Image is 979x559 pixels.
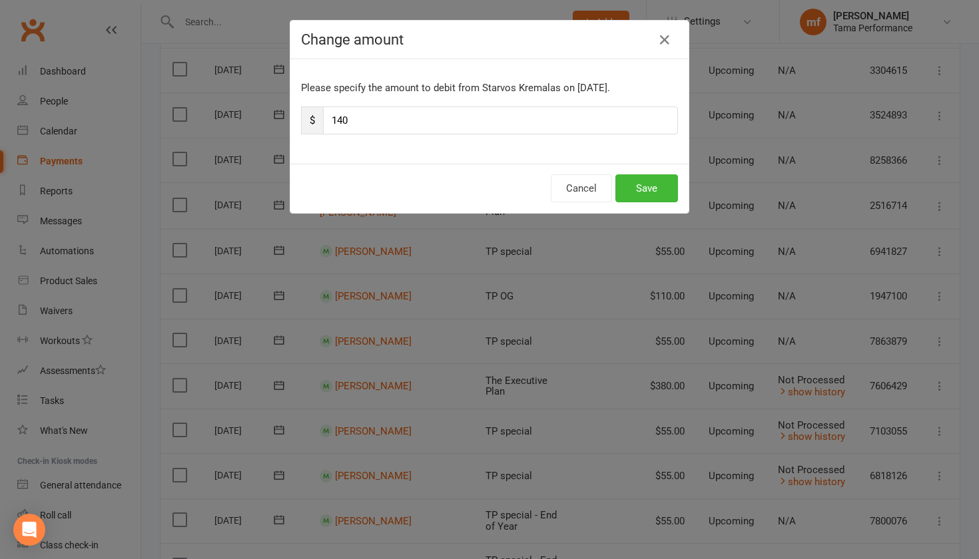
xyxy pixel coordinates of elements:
[13,514,45,546] div: Open Intercom Messenger
[654,29,675,51] button: Close
[301,31,678,48] h4: Change amount
[615,174,678,202] button: Save
[301,106,323,134] span: $
[551,174,612,202] button: Cancel
[301,80,678,96] p: Please specify the amount to debit from Starvos Kremalas on [DATE].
